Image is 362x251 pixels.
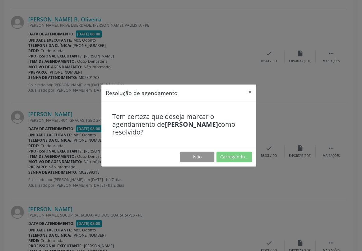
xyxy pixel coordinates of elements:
h5: Resolução de agendamento [106,89,178,97]
button: Não [180,152,214,162]
b: [PERSON_NAME] [165,120,218,129]
button: Close [244,84,256,100]
button: Carregando... [216,152,252,162]
h4: Tem certeza que deseja marcar o agendamento de como resolvido? [112,113,245,136]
